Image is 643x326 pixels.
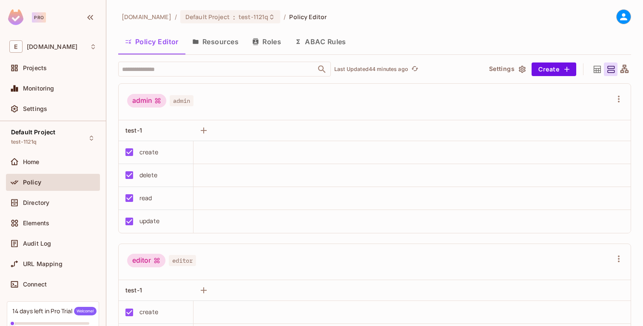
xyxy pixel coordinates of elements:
button: refresh [410,64,420,74]
div: update [139,216,159,226]
span: Workspace: example.com [27,43,77,50]
span: Default Project [185,13,230,21]
div: create [139,307,158,317]
button: Settings [486,62,528,76]
span: test-1 [125,127,142,134]
img: SReyMgAAAABJRU5ErkJggg== [8,9,23,25]
div: create [139,147,158,157]
div: delete [139,170,157,180]
span: test-1121q [11,139,37,145]
span: editor [169,255,196,266]
span: Home [23,159,40,165]
span: Settings [23,105,47,112]
div: read [139,193,152,203]
div: editor [127,254,165,267]
div: 14 days left in Pro Trial [12,307,97,315]
button: Roles [245,31,288,52]
span: Click to refresh data [408,64,420,74]
button: Open [316,63,328,75]
span: Policy Editor [289,13,327,21]
button: Create [532,62,576,76]
span: Policy [23,179,41,186]
span: E [9,40,23,53]
p: Last Updated 44 minutes ago [334,66,408,73]
button: ABAC Rules [288,31,353,52]
span: : [233,14,236,20]
span: Welcome! [74,307,97,315]
span: the active workspace [122,13,171,21]
span: Default Project [11,129,55,136]
span: admin [170,95,193,106]
span: Directory [23,199,49,206]
li: / [175,13,177,21]
span: test-1 [125,286,142,294]
button: Policy Editor [118,31,185,52]
span: URL Mapping [23,261,63,267]
div: admin [127,94,166,108]
span: refresh [411,65,418,74]
span: Audit Log [23,240,51,247]
span: Projects [23,65,47,71]
span: Connect [23,281,47,288]
div: Pro [32,12,46,23]
button: Resources [185,31,245,52]
span: test-1121q [239,13,268,21]
span: Monitoring [23,85,54,92]
li: / [284,13,286,21]
span: Elements [23,220,49,227]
